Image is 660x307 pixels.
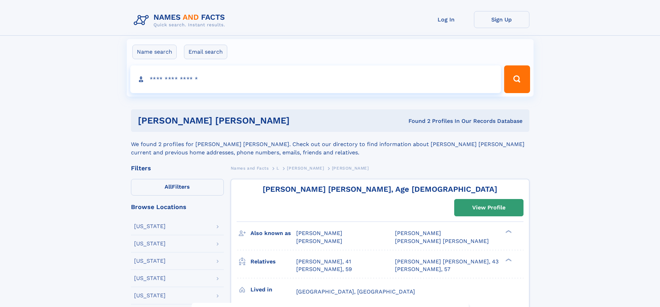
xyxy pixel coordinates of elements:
[134,224,166,229] div: [US_STATE]
[276,166,279,171] span: L
[131,179,224,196] label: Filters
[504,258,512,262] div: ❯
[231,164,269,172] a: Names and Facts
[455,199,523,216] a: View Profile
[419,11,474,28] a: Log In
[263,185,497,193] a: [PERSON_NAME] [PERSON_NAME], Age [DEMOGRAPHIC_DATA]
[250,227,296,239] h3: Also known as
[250,256,296,268] h3: Relatives
[296,238,342,244] span: [PERSON_NAME]
[472,200,505,216] div: View Profile
[131,165,224,171] div: Filters
[504,229,512,234] div: ❯
[131,132,529,157] div: We found 2 profiles for [PERSON_NAME] [PERSON_NAME]. Check out our directory to find information ...
[138,116,349,125] h1: [PERSON_NAME] [PERSON_NAME]
[296,265,352,273] a: [PERSON_NAME], 59
[132,45,177,59] label: Name search
[287,166,324,171] span: [PERSON_NAME]
[134,258,166,264] div: [US_STATE]
[296,288,415,295] span: [GEOGRAPHIC_DATA], [GEOGRAPHIC_DATA]
[474,11,529,28] a: Sign Up
[395,238,489,244] span: [PERSON_NAME] [PERSON_NAME]
[130,65,501,93] input: search input
[134,293,166,298] div: [US_STATE]
[134,241,166,246] div: [US_STATE]
[395,258,499,265] a: [PERSON_NAME] [PERSON_NAME], 43
[349,117,522,125] div: Found 2 Profiles In Our Records Database
[131,204,224,210] div: Browse Locations
[134,276,166,281] div: [US_STATE]
[131,11,231,30] img: Logo Names and Facts
[395,265,450,273] a: [PERSON_NAME], 57
[395,230,441,236] span: [PERSON_NAME]
[184,45,227,59] label: Email search
[504,65,530,93] button: Search Button
[276,164,279,172] a: L
[250,284,296,296] h3: Lived in
[287,164,324,172] a: [PERSON_NAME]
[165,183,172,190] span: All
[332,166,369,171] span: [PERSON_NAME]
[296,230,342,236] span: [PERSON_NAME]
[296,258,351,265] a: [PERSON_NAME], 41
